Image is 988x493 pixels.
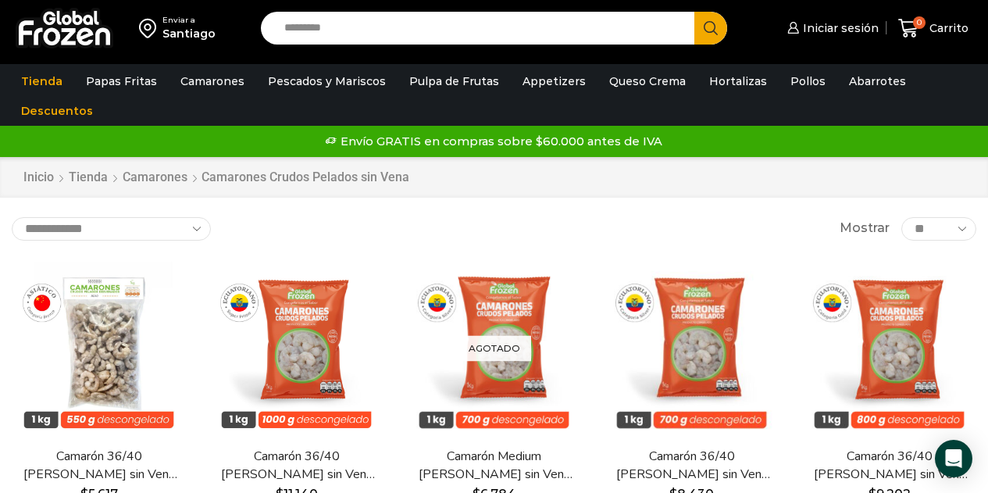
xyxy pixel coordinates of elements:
[926,20,968,36] span: Carrito
[783,13,879,44] a: Iniciar sesión
[401,66,507,96] a: Pulpa de Frutas
[23,169,55,187] a: Inicio
[515,66,594,96] a: Appetizers
[601,66,694,96] a: Queso Crema
[202,170,409,184] h1: Camarones Crudos Pelados sin Vena
[68,169,109,187] a: Tienda
[173,66,252,96] a: Camarones
[840,220,890,238] span: Mostrar
[122,169,188,187] a: Camarones
[913,16,926,29] span: 0
[811,448,968,484] a: Camarón 36/40 [PERSON_NAME] sin Vena – Gold – Caja 10 kg
[694,12,727,45] button: Search button
[218,448,375,484] a: Camarón 36/40 [PERSON_NAME] sin Vena – Super Prime – Caja 10 kg
[20,448,177,484] a: Camarón 36/40 [PERSON_NAME] sin Vena – Bronze – Caja 10 kg
[799,20,879,36] span: Iniciar sesión
[23,169,409,187] nav: Breadcrumb
[12,217,211,241] select: Pedido de la tienda
[162,26,216,41] div: Santiago
[13,96,101,126] a: Descuentos
[701,66,775,96] a: Hortalizas
[894,10,972,47] a: 0 Carrito
[458,336,531,362] p: Agotado
[162,15,216,26] div: Enviar a
[613,448,770,484] a: Camarón 36/40 [PERSON_NAME] sin Vena – Silver – Caja 10 kg
[139,15,162,41] img: address-field-icon.svg
[78,66,165,96] a: Papas Fritas
[13,66,70,96] a: Tienda
[935,440,972,477] div: Open Intercom Messenger
[841,66,914,96] a: Abarrotes
[416,448,572,484] a: Camarón Medium [PERSON_NAME] sin Vena – Silver – Caja 10 kg
[783,66,833,96] a: Pollos
[260,66,394,96] a: Pescados y Mariscos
